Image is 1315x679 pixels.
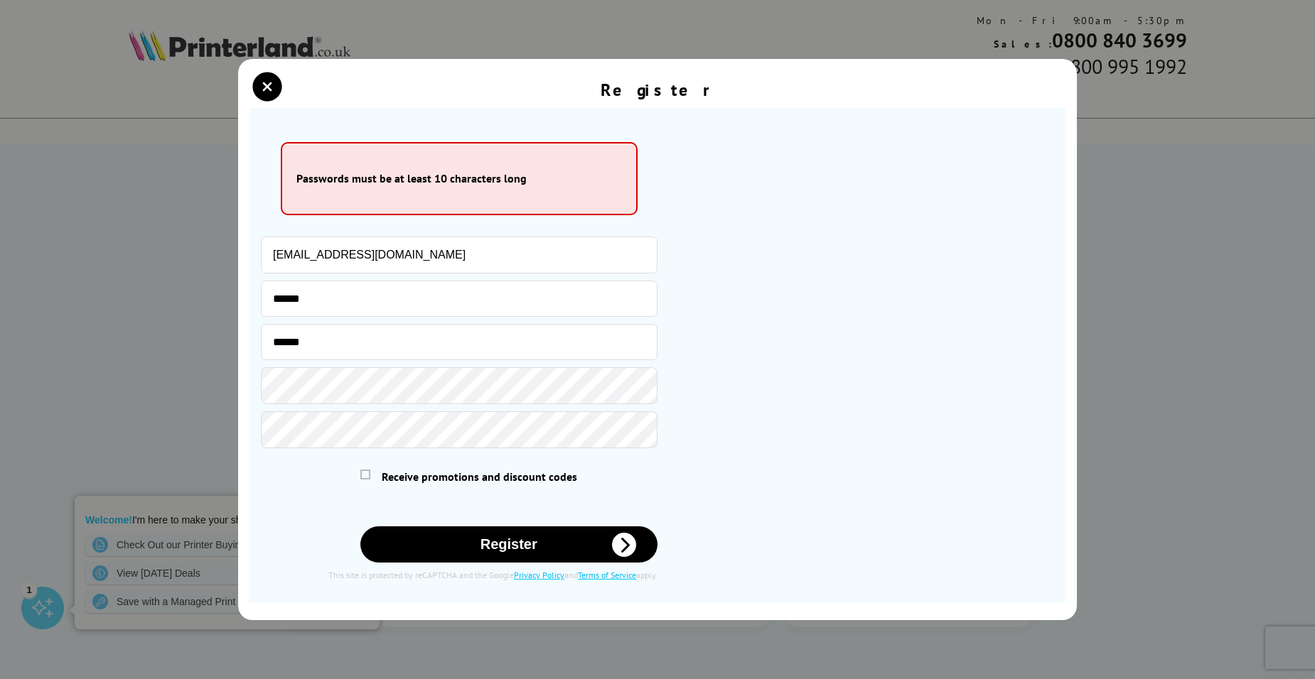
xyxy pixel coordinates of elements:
[514,570,564,580] a: Privacy Policy
[257,76,278,97] button: close modal
[601,79,715,101] div: Register
[261,237,657,273] input: Email
[578,570,636,580] a: Terms of Service
[261,570,657,580] div: This site is protected by reCAPTCHA and the Google and apply.
[382,469,577,484] span: Receive promotions and discount codes
[296,169,622,188] p: Passwords must be at least 10 characters long
[360,526,658,563] button: Register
